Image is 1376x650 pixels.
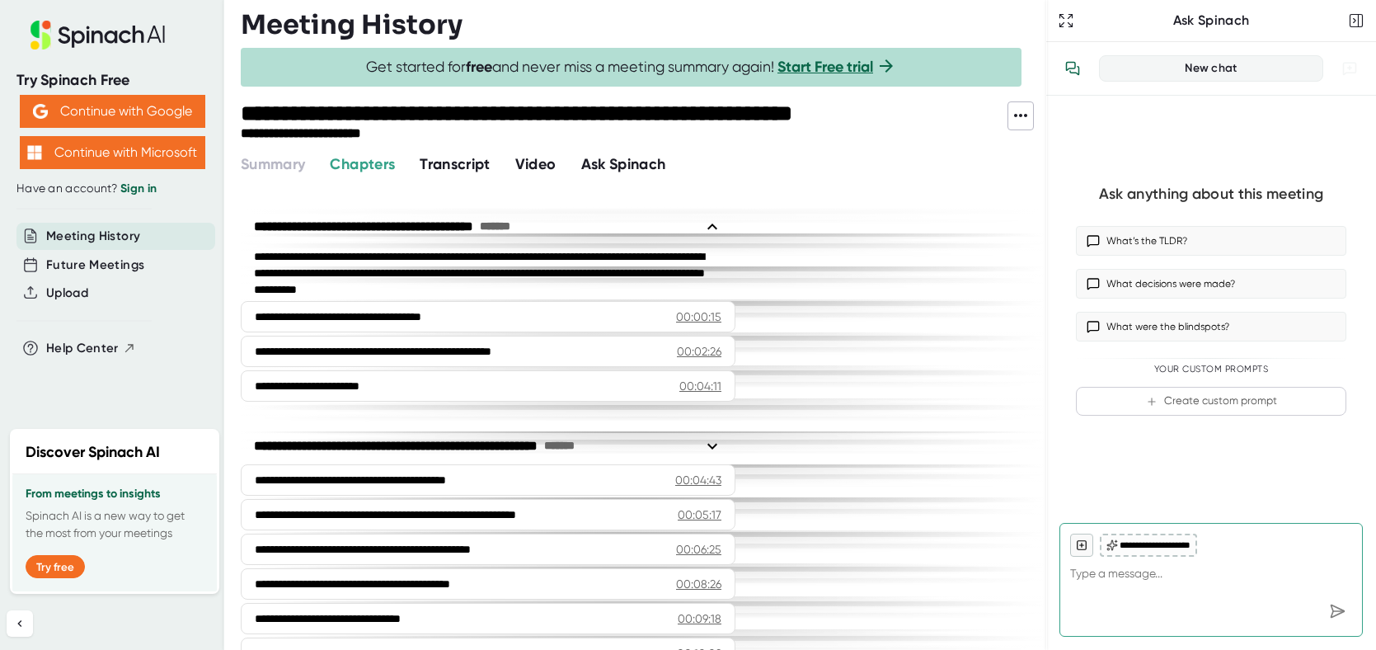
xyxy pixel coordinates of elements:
span: Get started for and never miss a meeting summary again! [366,58,896,77]
div: 00:04:43 [675,472,721,488]
button: Chapters [330,153,395,176]
div: New chat [1110,61,1313,76]
button: Transcript [420,153,491,176]
div: 00:02:26 [677,343,721,360]
button: Future Meetings [46,256,144,275]
span: Ask Spinach [581,155,666,173]
h3: Meeting History [241,9,463,40]
div: Try Spinach Free [16,71,208,90]
button: What’s the TLDR? [1076,226,1346,256]
button: Expand to Ask Spinach page [1054,9,1078,32]
h2: Discover Spinach AI [26,441,160,464]
button: Continue with Microsoft [20,136,205,169]
b: free [466,58,492,76]
button: Video [515,153,557,176]
h3: From meetings to insights [26,487,204,501]
div: Have an account? [16,181,208,196]
div: Your Custom Prompts [1076,364,1346,375]
button: Summary [241,153,305,176]
p: Spinach AI is a new way to get the most from your meetings [26,507,204,542]
button: Close conversation sidebar [1345,9,1368,32]
button: What decisions were made? [1076,269,1346,299]
div: 00:00:15 [676,309,721,325]
div: 00:05:17 [678,506,721,523]
button: Try free [26,555,85,578]
div: Ask Spinach [1078,12,1345,29]
span: Video [515,155,557,173]
div: 00:09:18 [678,610,721,627]
button: Upload [46,284,88,303]
div: Send message [1322,596,1352,626]
button: Continue with Google [20,95,205,128]
button: Ask Spinach [581,153,666,176]
span: Summary [241,155,305,173]
div: 00:08:26 [676,576,721,592]
a: Start Free trial [777,58,873,76]
button: View conversation history [1056,52,1089,85]
button: Help Center [46,339,136,358]
span: Chapters [330,155,395,173]
button: What were the blindspots? [1076,312,1346,341]
div: 00:06:25 [676,541,721,558]
button: Create custom prompt [1076,387,1346,416]
button: Meeting History [46,227,140,246]
span: Help Center [46,339,119,358]
a: Sign in [120,181,157,195]
span: Transcript [420,155,491,173]
img: Aehbyd4JwY73AAAAAElFTkSuQmCC [33,104,48,119]
div: 00:04:11 [679,378,721,394]
button: Collapse sidebar [7,610,33,637]
div: Ask anything about this meeting [1099,185,1323,204]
